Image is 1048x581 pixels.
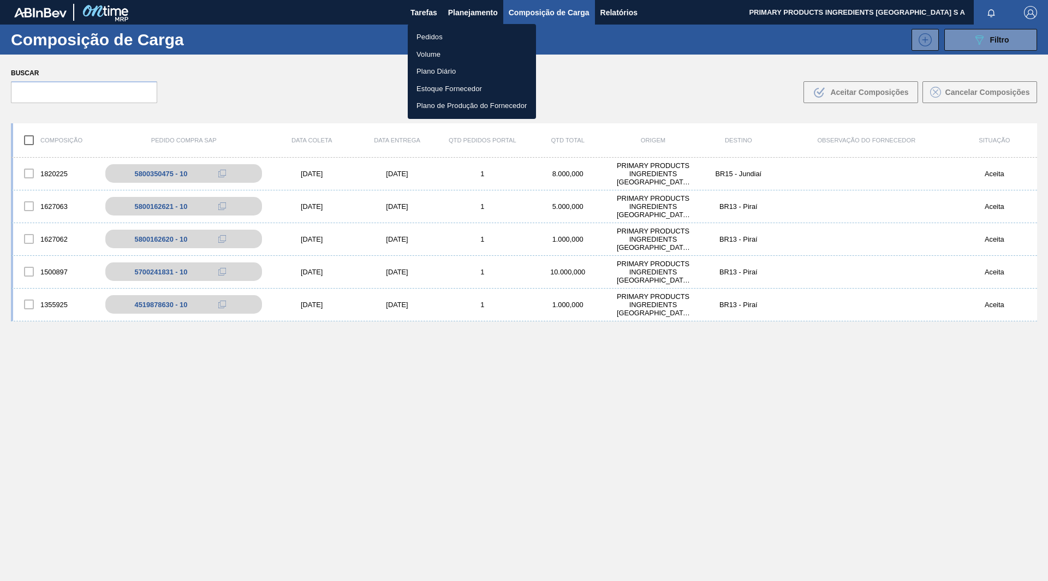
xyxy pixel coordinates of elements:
[408,97,536,115] a: Plano de Produção do Fornecedor
[408,80,536,98] a: Estoque Fornecedor
[408,28,536,46] a: Pedidos
[408,46,536,63] a: Volume
[408,63,536,80] a: Plano Diário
